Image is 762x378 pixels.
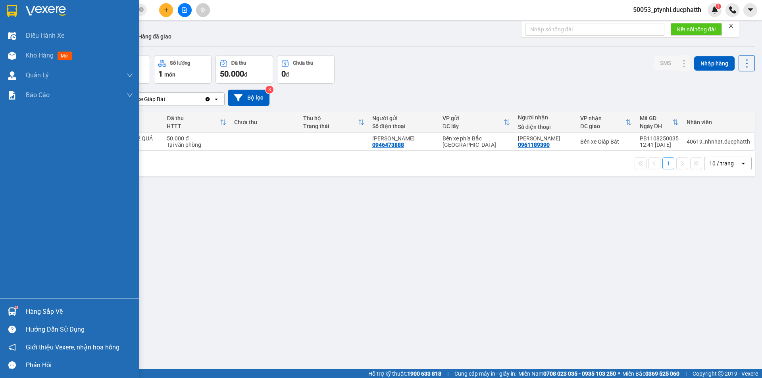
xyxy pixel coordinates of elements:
img: phone-icon [729,6,736,13]
span: Kho hàng [26,52,54,59]
span: 0 [281,69,286,79]
span: message [8,361,16,369]
sup: 3 [266,86,273,94]
span: 1 [158,69,163,79]
span: | [447,369,448,378]
div: Số lượng [170,60,190,66]
span: mới [58,52,72,60]
button: Đã thu50.000đ [216,55,273,84]
button: SMS [654,56,677,70]
input: Selected Bến xe Giáp Bát. [166,95,167,103]
div: HTTT [167,123,219,129]
div: VP nhận [580,115,625,121]
button: Kết nối tổng đài [671,23,722,36]
div: Chưa thu [293,60,313,66]
sup: 1 [15,306,17,309]
div: 12:41 [DATE] [640,142,679,148]
span: 50.000 [220,69,244,79]
div: ĐC lấy [443,123,504,129]
div: 10 / trang [709,159,734,167]
span: down [127,72,133,79]
span: Miền Nam [518,369,616,378]
div: Phản hồi [26,359,133,371]
span: close-circle [139,7,144,12]
span: Kết nối tổng đài [677,25,716,34]
th: Toggle SortBy [576,112,636,133]
button: plus [159,3,173,17]
div: PB1108250035 [640,135,679,142]
div: Trạng thái [303,123,358,129]
strong: 1900 633 818 [407,370,441,377]
span: copyright [718,371,724,376]
span: caret-down [747,6,754,13]
div: Chưa thu [234,119,295,125]
span: Hỗ trợ kỹ thuật: [368,369,441,378]
sup: 1 [716,4,721,9]
img: icon-new-feature [711,6,718,13]
svg: Clear value [204,96,211,102]
div: Thu hộ [303,115,358,121]
span: đ [244,71,247,78]
span: Miền Bắc [622,369,679,378]
button: Nhập hàng [694,56,735,71]
div: Bến xe Giáp Bát [127,95,165,103]
div: VP gửi [443,115,504,121]
div: Số điện thoại [372,123,435,129]
span: Cung cấp máy in - giấy in: [454,369,516,378]
div: Người nhận [518,114,572,121]
svg: open [740,160,747,167]
img: warehouse-icon [8,307,16,316]
button: Số lượng1món [154,55,212,84]
div: Bến xe Giáp Bát [580,138,632,145]
img: logo-vxr [7,5,17,17]
th: Toggle SortBy [163,112,230,133]
span: plus [164,7,169,13]
div: Bến xe phía Bắc [GEOGRAPHIC_DATA] [443,135,510,148]
span: down [127,92,133,98]
div: Hoàng Thị Hằng [518,135,572,142]
span: 50053_ptynhi.ducphatth [627,5,708,15]
th: Toggle SortBy [636,112,683,133]
div: Tại văn phòng [167,142,226,148]
div: Đã thu [231,60,246,66]
div: Mã GD [640,115,672,121]
span: Điều hành xe [26,31,64,40]
div: Số điện thoại [518,124,572,130]
div: Hàng sắp về [26,306,133,318]
span: notification [8,343,16,351]
span: close-circle [139,6,144,14]
span: | [685,369,687,378]
div: ĐC giao [580,123,625,129]
div: Người gửi [372,115,435,121]
svg: open [213,96,219,102]
input: Nhập số tổng đài [525,23,664,36]
strong: 0708 023 035 - 0935 103 250 [543,370,616,377]
span: Quản Lý [26,70,49,80]
button: Chưa thu0đ [277,55,335,84]
button: caret-down [743,3,757,17]
span: file-add [182,7,187,13]
div: Hướng dẫn sử dụng [26,324,133,336]
span: Giới thiệu Vexere, nhận hoa hồng [26,342,119,352]
img: solution-icon [8,91,16,100]
button: Hàng đã giao [132,27,178,46]
div: 0946473888 [372,142,404,148]
div: Nhân viên [687,119,750,125]
span: Báo cáo [26,90,50,100]
span: đ [286,71,289,78]
div: Ngày ĐH [640,123,672,129]
button: Bộ lọc [228,90,269,106]
th: Toggle SortBy [439,112,514,133]
th: Toggle SortBy [299,112,368,133]
button: aim [196,3,210,17]
img: warehouse-icon [8,71,16,80]
img: warehouse-icon [8,32,16,40]
span: món [164,71,175,78]
span: ⚪️ [618,372,620,375]
span: aim [200,7,206,13]
strong: 0369 525 060 [645,370,679,377]
img: warehouse-icon [8,52,16,60]
div: 40619_nhnhat.ducphatth [687,138,750,145]
div: Nguyễn Văn Cừ [372,135,435,142]
button: 1 [662,157,674,169]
